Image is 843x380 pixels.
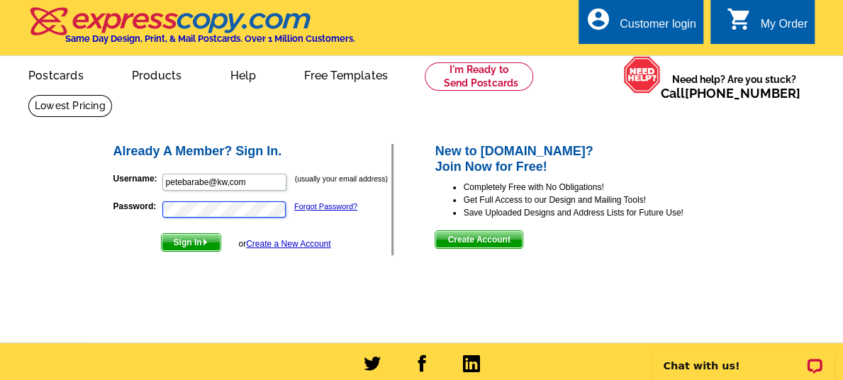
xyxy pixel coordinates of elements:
a: shopping_cart My Order [726,16,808,33]
label: Username: [113,172,161,185]
small: (usually your email address) [295,174,388,183]
a: Products [109,57,205,91]
a: Forgot Password? [294,202,357,211]
div: My Order [760,18,808,38]
div: or [238,238,330,250]
span: Call [661,86,800,101]
span: Need help? Are you stuck? [661,72,808,101]
button: Create Account [435,230,523,249]
iframe: LiveChat chat widget [644,335,843,380]
a: Postcards [6,57,106,91]
button: Sign In [161,233,221,252]
li: Completely Free with No Obligations! [463,181,732,194]
i: account_circle [586,6,611,32]
i: shopping_cart [726,6,752,32]
div: Customer login [620,18,696,38]
h2: Already A Member? Sign In. [113,144,392,160]
span: Create Account [435,231,522,248]
h2: New to [DOMAIN_NAME]? Join Now for Free! [435,144,732,174]
img: help [623,56,661,93]
span: Sign In [162,234,220,251]
li: Get Full Access to our Design and Mailing Tools! [463,194,732,206]
a: [PHONE_NUMBER] [685,86,800,101]
img: button-next-arrow-white.png [202,239,208,245]
a: Help [207,57,279,91]
a: account_circle Customer login [586,16,696,33]
a: Free Templates [281,57,411,91]
h4: Same Day Design, Print, & Mail Postcards. Over 1 Million Customers. [65,33,355,44]
label: Password: [113,200,161,213]
a: Create a New Account [246,239,330,249]
li: Save Uploaded Designs and Address Lists for Future Use! [463,206,732,219]
a: Same Day Design, Print, & Mail Postcards. Over 1 Million Customers. [28,17,355,44]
